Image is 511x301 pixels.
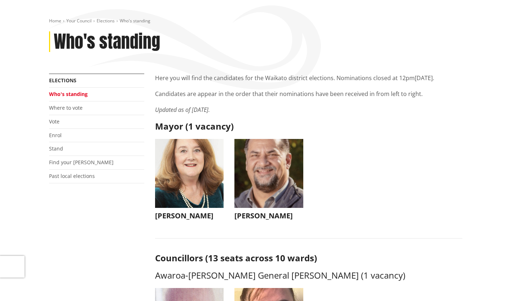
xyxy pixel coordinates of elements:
[49,104,83,111] a: Where to vote
[120,18,150,24] span: Who's standing
[49,145,63,152] a: Stand
[155,74,462,82] p: Here you will find the candidates for the Waikato district elections. Nominations closed at 12pm[...
[234,139,303,224] button: [PERSON_NAME]
[66,18,92,24] a: Your Council
[49,159,114,166] a: Find your [PERSON_NAME]
[155,211,224,220] h3: [PERSON_NAME]
[49,173,95,179] a: Past local elections
[49,118,60,125] a: Vote
[155,120,234,132] strong: Mayor (1 vacancy)
[49,91,88,97] a: Who's standing
[155,139,224,224] button: [PERSON_NAME]
[155,270,462,281] h3: Awaroa-[PERSON_NAME] General [PERSON_NAME] (1 vacancy)
[49,18,462,24] nav: breadcrumb
[155,252,317,264] strong: Councillors (13 seats across 10 wards)
[234,211,303,220] h3: [PERSON_NAME]
[155,106,210,114] em: Updated as of [DATE].
[49,132,62,139] a: Enrol
[155,90,462,98] p: Candidates are appear in the order that their nominations have been received in from left to right.
[49,77,76,84] a: Elections
[234,139,303,208] img: WO-M__BECH_A__EWN4j
[155,139,224,208] img: WO-M__CHURCH_J__UwGuY
[54,31,160,52] h1: Who's standing
[478,271,504,297] iframe: Messenger Launcher
[49,18,61,24] a: Home
[97,18,115,24] a: Elections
